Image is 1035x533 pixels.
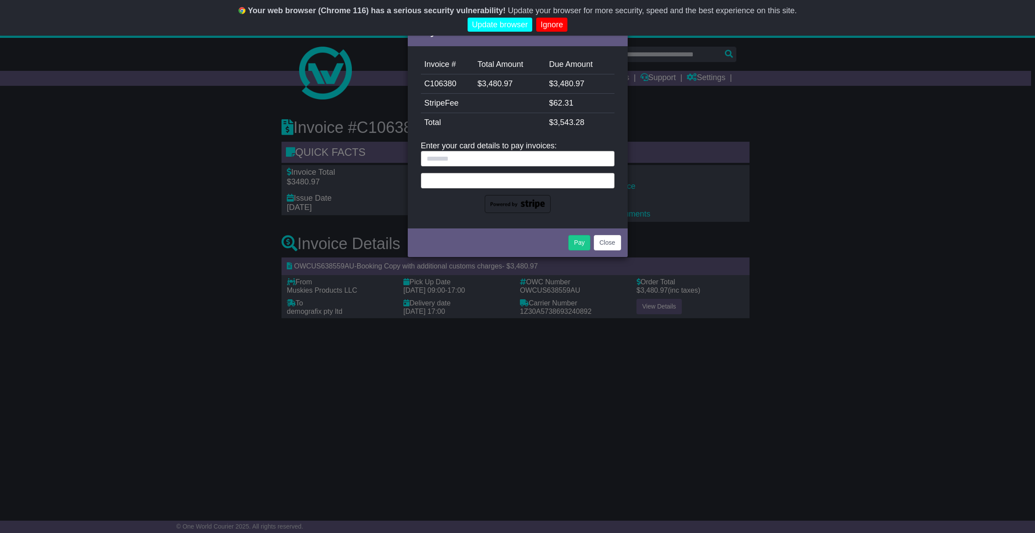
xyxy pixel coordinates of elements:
[553,99,573,107] span: 62.31
[485,195,551,213] img: powered-by-stripe.png
[468,18,532,32] a: Update browser
[536,18,567,32] a: Ignore
[482,79,512,88] span: 3,480.97
[421,113,546,132] td: Total
[421,55,474,74] td: Invoice #
[474,55,545,74] td: Total Amount
[545,74,614,94] td: $
[508,6,797,15] span: Update your browser for more security, speed and the best experience on this site.
[474,74,545,94] td: $
[545,94,614,113] td: $
[545,113,614,132] td: $
[568,235,590,250] button: Pay
[421,141,614,213] div: Enter your card details to pay invoices:
[248,6,506,15] b: Your web browser (Chrome 116) has a serious security vulnerability!
[421,94,546,113] td: StripeFee
[553,79,584,88] span: 3,480.97
[421,74,474,94] td: C106380
[553,118,584,127] span: 3,543.28
[545,55,614,74] td: Due Amount
[594,235,621,250] button: Close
